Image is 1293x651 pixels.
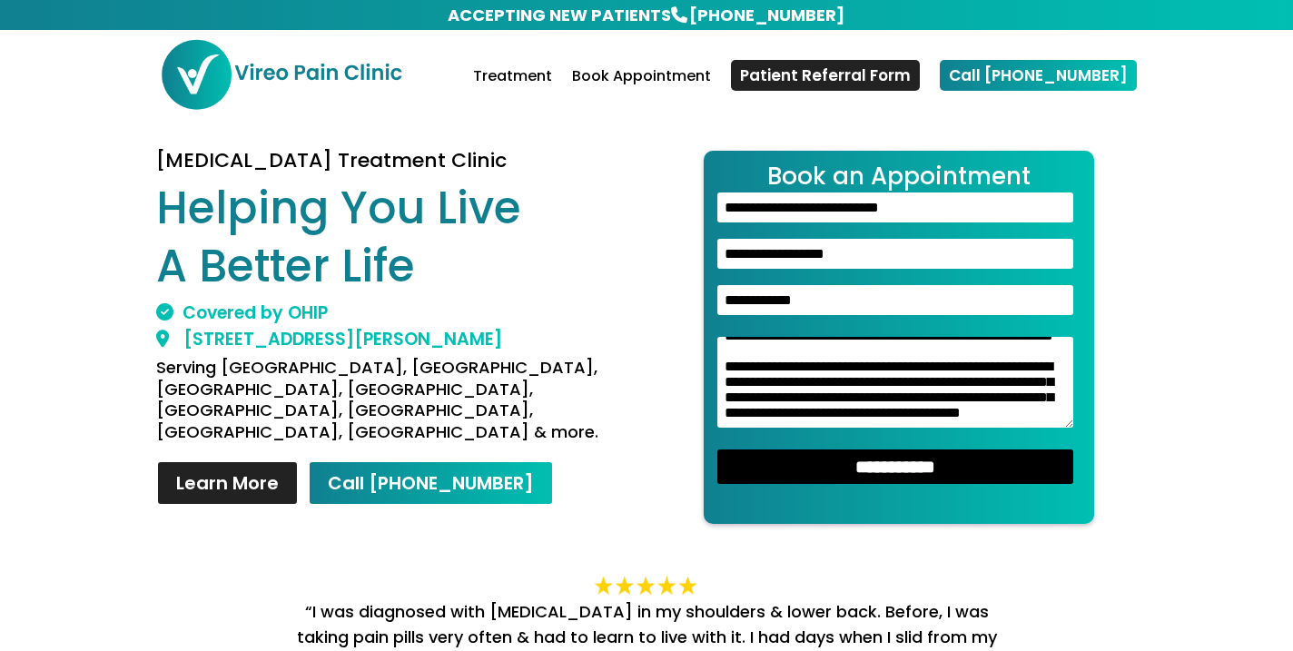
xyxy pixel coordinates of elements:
a: [PHONE_NUMBER] [687,2,846,28]
h1: Helping You Live A Better Life [156,180,632,304]
a: [STREET_ADDRESS][PERSON_NAME] [156,327,502,351]
form: Contact form [704,151,1094,524]
a: Treatment [473,70,552,113]
img: Vireo Pain Clinic [160,38,403,111]
a: Call [PHONE_NUMBER] [308,460,554,506]
h3: [MEDICAL_DATA] Treatment Clinic [156,151,632,180]
h2: Covered by OHIP [156,304,632,330]
img: 5_star-final [592,574,701,598]
h2: Book an Appointment [717,164,1081,192]
h4: Serving [GEOGRAPHIC_DATA], [GEOGRAPHIC_DATA], [GEOGRAPHIC_DATA], [GEOGRAPHIC_DATA], [GEOGRAPHIC_D... [156,357,632,451]
a: Book Appointment [572,70,711,113]
a: Call [PHONE_NUMBER] [940,60,1137,91]
a: Patient Referral Form [731,60,920,91]
a: Learn More [156,460,299,506]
